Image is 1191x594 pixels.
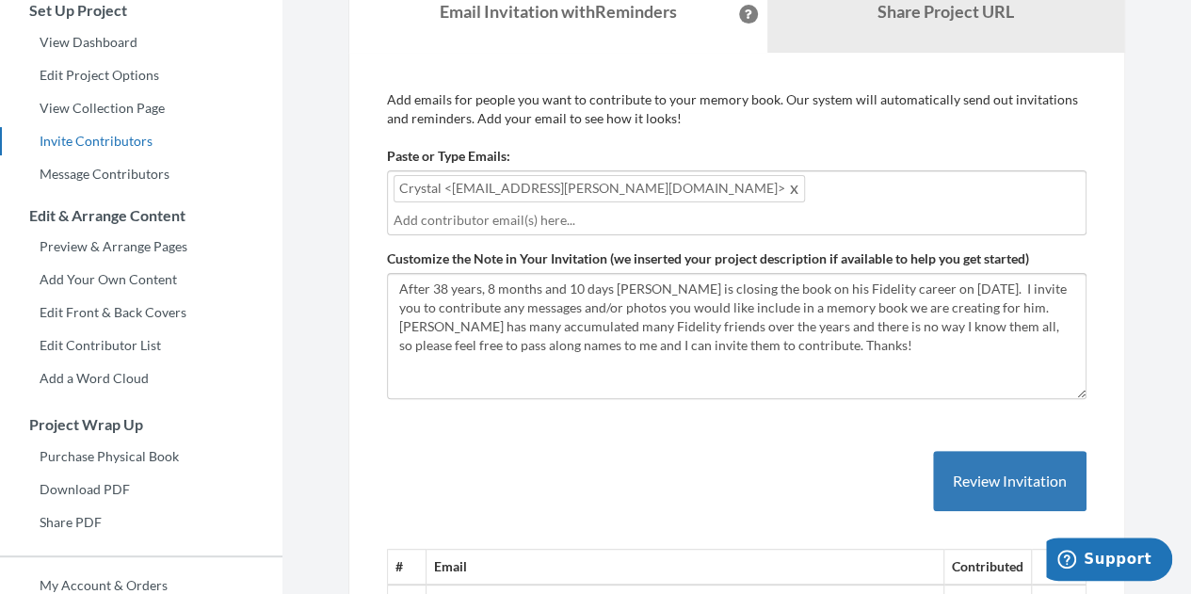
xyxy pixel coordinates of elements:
iframe: Opens a widget where you can chat to one of our agents [1046,538,1172,585]
b: Share Project URL [877,1,1014,22]
p: Add emails for people you want to contribute to your memory book. Our system will automatically s... [387,90,1086,128]
span: Crystal <[EMAIL_ADDRESS][PERSON_NAME][DOMAIN_NAME]> [394,175,805,202]
label: Paste or Type Emails: [387,147,510,166]
textarea: After 38 years, 8 months and 10 days [PERSON_NAME] is closing the book on his Fidelity career on ... [387,273,1086,399]
label: Customize the Note in Your Invitation (we inserted your project description if available to help ... [387,249,1029,268]
h3: Set Up Project [1,2,282,19]
input: Add contributor email(s) here... [394,210,1080,231]
th: Contributed [944,550,1032,585]
h3: Edit & Arrange Content [1,207,282,224]
button: Review Invitation [933,451,1086,512]
h3: Project Wrap Up [1,416,282,433]
strong: Email Invitation with Reminders [440,1,677,22]
th: # [388,550,427,585]
th: Email [427,550,944,585]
